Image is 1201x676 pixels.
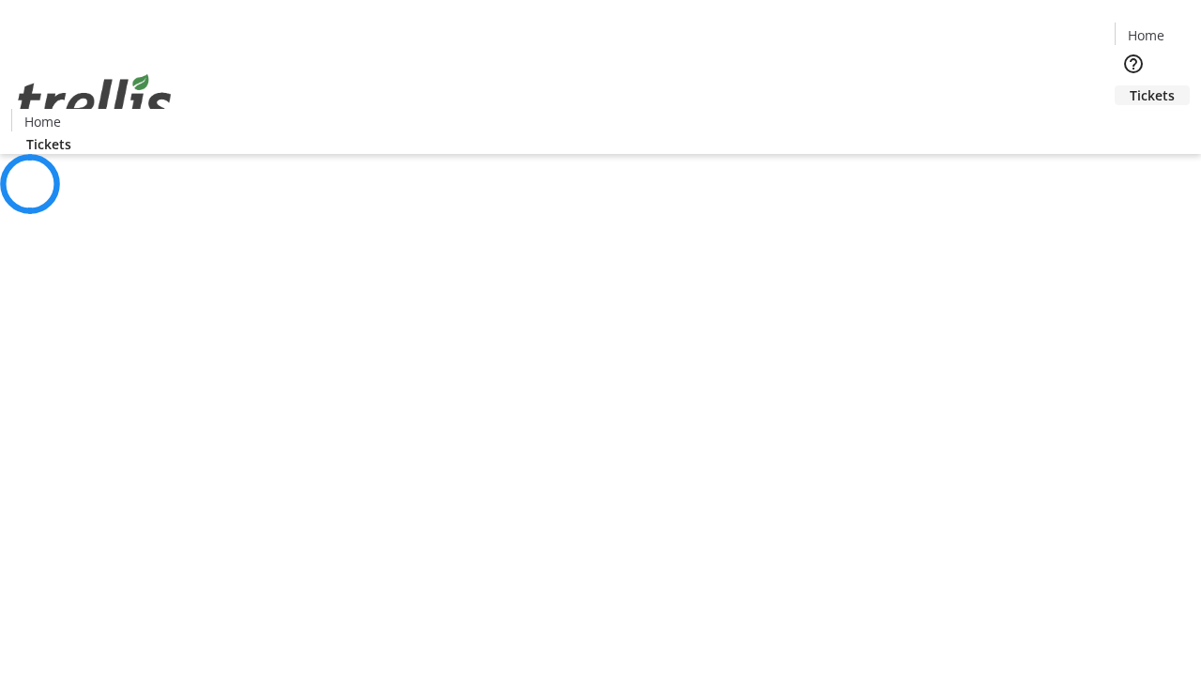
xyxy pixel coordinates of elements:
span: Tickets [1130,85,1175,105]
img: Orient E2E Organization pi57r93IVV's Logo [11,54,178,147]
button: Help [1115,45,1152,83]
span: Home [1128,25,1164,45]
a: Home [12,112,72,131]
span: Tickets [26,134,71,154]
a: Tickets [11,134,86,154]
button: Cart [1115,105,1152,143]
a: Tickets [1115,85,1190,105]
a: Home [1116,25,1176,45]
span: Home [24,112,61,131]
